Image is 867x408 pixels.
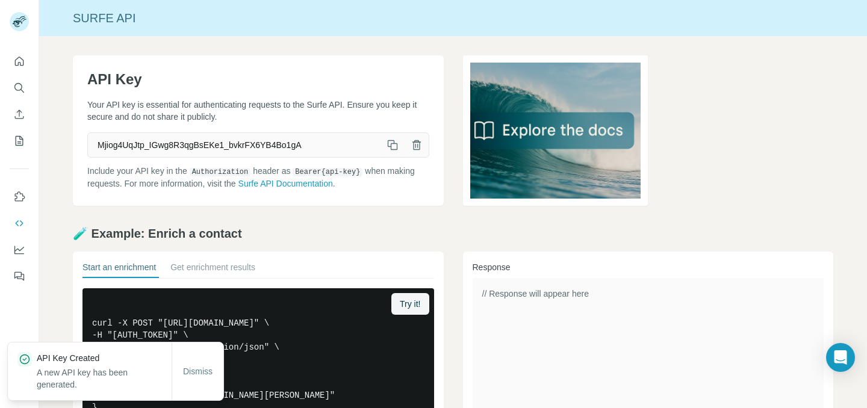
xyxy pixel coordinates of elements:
[10,51,29,72] button: Quick start
[39,10,867,26] div: Surfe API
[826,343,855,372] div: Open Intercom Messenger
[170,261,255,278] button: Get enrichment results
[10,265,29,287] button: Feedback
[87,70,429,89] h1: API Key
[87,99,429,123] p: Your API key is essential for authenticating requests to the Surfe API. Ensure you keep it secure...
[88,134,381,156] span: Mjiog4UqJtp_IGwg8R3qgBsEKe1_bvkrFX6YB4Bo1gA
[183,365,213,377] span: Dismiss
[87,165,429,190] p: Include your API key in the header as when making requests. For more information, visit the .
[10,77,29,99] button: Search
[10,186,29,208] button: Use Surfe on LinkedIn
[82,261,156,278] button: Start an enrichment
[293,168,362,176] code: Bearer {api-key}
[175,360,221,382] button: Dismiss
[10,130,29,152] button: My lists
[400,298,420,310] span: Try it!
[391,293,429,315] button: Try it!
[482,289,589,298] span: // Response will appear here
[37,352,172,364] p: API Key Created
[37,366,172,391] p: A new API key has been generated.
[238,179,333,188] a: Surfe API Documentation
[10,212,29,234] button: Use Surfe API
[73,225,833,242] h2: 🧪 Example: Enrich a contact
[10,239,29,261] button: Dashboard
[473,261,824,273] h3: Response
[190,168,251,176] code: Authorization
[10,104,29,125] button: Enrich CSV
